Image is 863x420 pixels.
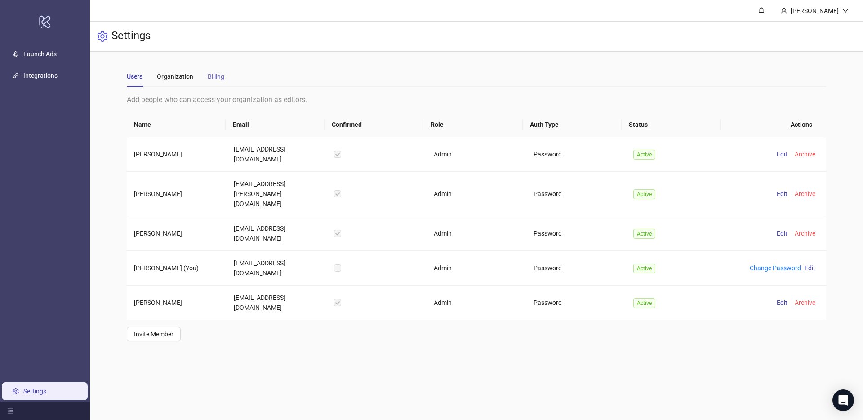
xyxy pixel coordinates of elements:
button: Edit [773,297,791,308]
span: Edit [777,230,787,237]
span: Active [633,229,655,239]
a: Change Password [750,264,801,272]
button: Invite Member [127,327,181,341]
button: Archive [791,297,819,308]
span: Edit [777,299,787,306]
div: Open Intercom Messenger [832,389,854,411]
td: [EMAIL_ADDRESS][DOMAIN_NAME] [227,216,326,251]
button: Archive [791,228,819,239]
span: Active [633,189,655,199]
div: Users [127,71,142,81]
span: Archive [795,230,815,237]
a: Integrations [23,72,58,79]
a: Settings [23,388,46,395]
th: Actions [721,112,819,137]
a: Launch Ads [23,50,57,58]
span: menu-fold [7,408,13,414]
button: Edit [801,263,819,273]
th: Confirmed [325,112,423,137]
span: down [842,8,849,14]
span: Archive [795,299,815,306]
h3: Settings [111,29,151,44]
td: Admin [427,286,526,320]
div: Billing [208,71,224,81]
td: [PERSON_NAME] [127,216,227,251]
div: Add people who can access your organization as editors. [127,94,826,105]
th: Auth Type [523,112,622,137]
td: [PERSON_NAME] [127,286,227,320]
th: Status [622,112,721,137]
span: Archive [795,151,815,158]
span: bell [758,7,765,13]
td: Password [526,216,626,251]
th: Email [226,112,325,137]
span: Edit [777,151,787,158]
button: Edit [773,149,791,160]
span: user [781,8,787,14]
span: Active [633,298,655,308]
td: [EMAIL_ADDRESS][DOMAIN_NAME] [227,286,326,320]
td: [EMAIL_ADDRESS][PERSON_NAME][DOMAIN_NAME] [227,172,326,216]
td: [PERSON_NAME] (You) [127,251,227,286]
button: Archive [791,149,819,160]
th: Role [423,112,522,137]
td: Admin [427,216,526,251]
span: Edit [777,190,787,197]
span: Invite Member [134,331,173,338]
span: Active [633,264,655,273]
td: Admin [427,137,526,172]
td: [EMAIL_ADDRESS][DOMAIN_NAME] [227,137,326,172]
span: Active [633,150,655,160]
th: Name [127,112,226,137]
div: [PERSON_NAME] [787,6,842,16]
td: Password [526,172,626,216]
span: Edit [805,264,815,272]
td: Admin [427,172,526,216]
div: Organization [157,71,193,81]
td: [PERSON_NAME] [127,172,227,216]
td: Admin [427,251,526,286]
span: Archive [795,190,815,197]
button: Edit [773,188,791,199]
span: setting [97,31,108,42]
button: Archive [791,188,819,199]
td: Password [526,251,626,286]
td: [PERSON_NAME] [127,137,227,172]
td: [EMAIL_ADDRESS][DOMAIN_NAME] [227,251,326,286]
button: Edit [773,228,791,239]
td: Password [526,286,626,320]
td: Password [526,137,626,172]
